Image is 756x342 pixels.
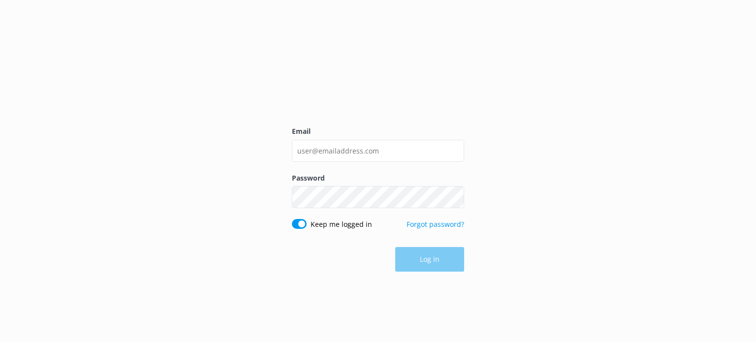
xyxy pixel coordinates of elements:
[311,219,372,230] label: Keep me logged in
[292,173,464,184] label: Password
[444,187,464,207] button: Show password
[292,140,464,162] input: user@emailaddress.com
[292,126,464,137] label: Email
[407,219,464,229] a: Forgot password?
